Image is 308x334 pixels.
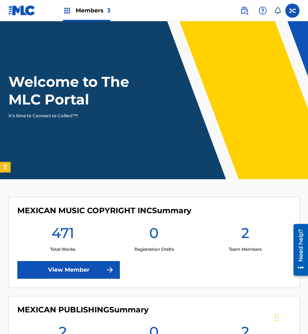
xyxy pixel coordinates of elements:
div: Arrastrar [275,307,279,328]
img: Top Rightsholders [63,6,71,15]
a: Public Search [237,4,251,18]
img: MLC Logo [8,5,36,16]
span: Members [76,6,110,15]
div: User Menu [285,4,300,18]
h1: 2 [241,224,249,246]
h1: 0 [149,224,159,246]
p: It's time to Connect to Collect™! [8,113,131,119]
h1: Welcome to The MLC Portal [8,73,141,108]
div: Widget de chat [273,300,308,334]
h4: MEXICAN MUSIC COPYRIGHT INC [17,206,191,216]
p: Total Works [50,246,75,253]
div: Notifications [274,7,281,14]
iframe: Resource Center [288,221,308,278]
iframe: Chat Widget [273,300,308,334]
a: View Member [17,261,120,279]
div: Help [256,4,270,18]
span: 3 [107,7,110,14]
h4: MEXICAN PUBLISHING [17,305,149,315]
img: search [240,6,249,15]
p: Registration Drafts [134,246,174,253]
img: f7272a7cc735f4ea7f67.svg [106,266,114,274]
img: help [258,6,267,15]
h1: 471 [52,224,74,246]
p: Team Members [229,246,262,253]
